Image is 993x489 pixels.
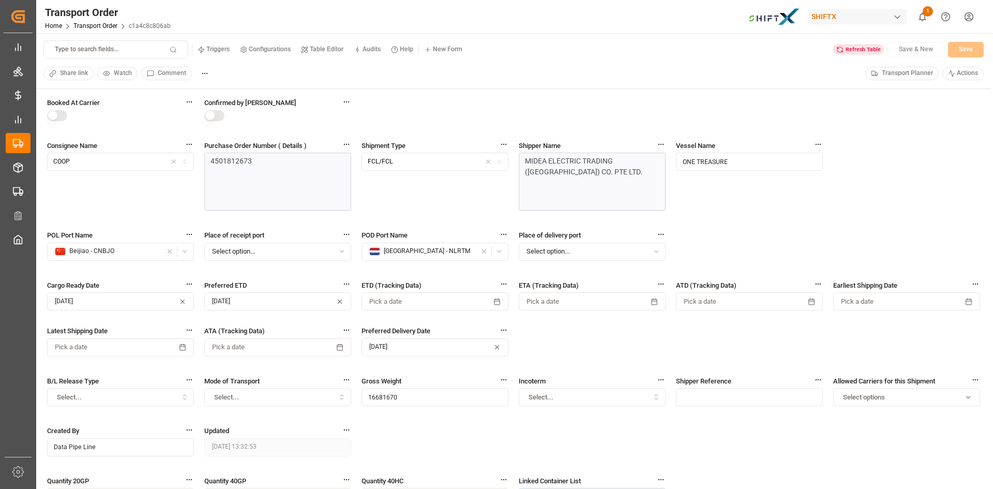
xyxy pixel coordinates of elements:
img: country [55,247,66,256]
span: Pick a date [841,297,874,306]
span: Latest Shipping Date [47,325,108,336]
button: Select options [833,388,980,406]
span: ATD (Tracking Data) [676,280,736,291]
span: Shipment Type [362,140,405,151]
span: Quantity 20GP [47,476,89,486]
div: SHIFTX [807,9,907,24]
div: [GEOGRAPHIC_DATA] - NLRTM [369,247,477,256]
span: Shipper Name [519,140,561,151]
span: Select option... [212,247,255,256]
button: Help [386,42,418,57]
span: Gross Weight [362,376,401,387]
button: Transport Planner [865,67,939,80]
span: Place of delivery port [519,230,581,241]
span: Place of receipt port [204,230,264,241]
div: Transport Order [45,5,171,20]
small: Triggers [206,46,230,52]
div: Refresh Table [833,45,884,55]
span: Earliest Shipping Date [833,280,897,291]
small: Table Editor [310,46,343,52]
button: country[GEOGRAPHIC_DATA] - NLRTM [362,243,508,261]
span: Pick a date [369,297,402,306]
span: POD Port Name [362,230,408,241]
button: Pick a date [519,292,666,310]
span: Updated [204,425,229,436]
div: FCL/FCL [368,157,393,167]
span: Shipper Reference [676,376,731,387]
button: [DATE] [47,292,194,310]
span: ETD (Tracking Data) [362,280,422,291]
button: Pick a date [833,292,980,310]
span: ETA (Tracking Data) [519,280,579,291]
span: Incoterm [519,376,546,387]
div: COOP [53,157,70,167]
button: Type to search fields... [43,40,188,58]
button: show 1 new notifications [911,5,934,28]
img: Bildschirmfoto%202024-11-13%20um%2009.31.44.png_1731487080.png [748,8,800,26]
span: Select... [57,393,82,402]
button: Table Editor [296,42,349,57]
span: Watch [114,69,132,78]
small: Audits [363,46,381,52]
span: Select options [843,393,885,402]
span: Share link [60,69,88,78]
small: New Form [433,46,462,52]
button: Select option... [204,243,351,261]
span: Booked At Carrier [47,97,100,108]
span: Confirmed by [PERSON_NAME] [204,97,296,108]
span: Consignee Name [47,140,97,151]
img: country [369,247,380,256]
button: New Form [419,42,468,57]
span: Created By [47,425,79,436]
button: Triggers [192,42,235,57]
span: Pick a date [684,297,716,306]
span: Quantity 40HC [362,476,403,486]
span: Pick a date [526,297,559,306]
a: Home [45,22,62,29]
button: [DATE] [204,292,351,310]
div: MIDEA ELECTRIC TRADING ([GEOGRAPHIC_DATA]) CO. PTE LTD. [525,156,656,177]
button: Pick a date [676,292,823,310]
button: Pick a date [362,292,508,310]
span: Pick a date [212,343,245,352]
span: Preferred Delivery Date [362,325,430,336]
button: Configurations [235,42,296,57]
span: Cargo Ready Date [47,280,99,291]
button: countryBeijiao - CNBJO [47,243,194,261]
span: Quantity 40GP [204,476,246,486]
span: Preferred ETD [204,280,247,291]
button: Audits [349,42,386,57]
span: Linked Container List [519,476,581,486]
span: Transport Planner [882,69,933,78]
span: Comment [158,69,186,78]
span: Purchase Order Number ( Details ) [204,140,307,151]
span: Select option... [526,247,569,256]
span: Select... [214,393,239,402]
button: Watch [97,67,138,80]
span: Mode of Transport [204,376,260,387]
span: B/L Release Type [47,376,99,387]
button: Share link [43,67,94,80]
span: POL Port Name [47,230,93,241]
button: Select option... [519,243,666,261]
div: 4501812673 [210,156,341,167]
button: [DATE] [362,338,508,357]
span: Pick a date [55,343,87,352]
button: Pick a date [47,338,194,357]
span: Vessel Name [676,140,715,151]
span: 1 [923,6,933,17]
span: Select... [529,393,553,402]
span: ATA (Tracking Data) [204,325,265,336]
span: Allowed Carriers for this Shipment [833,376,935,387]
button: Help Center [934,5,957,28]
small: Configurations [249,46,291,52]
button: SHIFTX [807,7,911,26]
button: Pick a date [204,338,351,357]
button: Comment [141,67,192,80]
div: Beijiao - CNBJO [55,247,162,256]
a: Transport Order [73,22,117,29]
small: Help [400,46,413,52]
p: Type to search fields... [55,45,118,54]
button: Actions [942,67,984,80]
